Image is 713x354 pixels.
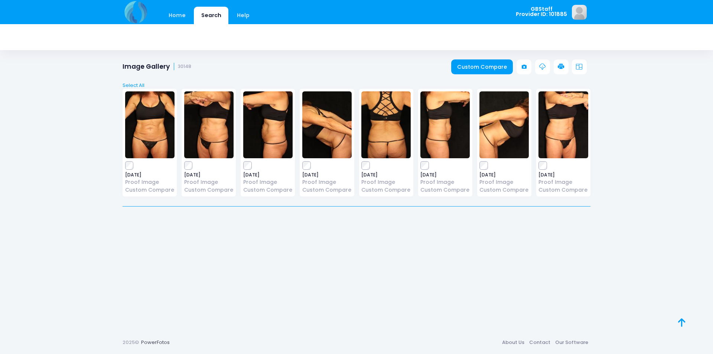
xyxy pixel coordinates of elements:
a: Custom Compare [420,186,470,194]
img: image [302,91,352,158]
a: Search [194,7,228,24]
img: image [538,91,588,158]
a: Custom Compare [479,186,529,194]
a: Help [230,7,257,24]
a: Custom Compare [125,186,175,194]
a: Home [161,7,193,24]
a: Proof Image [420,178,470,186]
img: image [125,91,175,158]
img: image [184,91,234,158]
span: [DATE] [479,173,529,177]
a: Proof Image [302,178,352,186]
a: Custom Compare [451,59,513,74]
a: Custom Compare [243,186,293,194]
img: image [572,5,587,20]
a: Custom Compare [361,186,411,194]
a: Custom Compare [538,186,588,194]
span: [DATE] [184,173,234,177]
span: 2025© [123,339,139,346]
img: image [420,91,470,158]
a: Proof Image [184,178,234,186]
a: Custom Compare [184,186,234,194]
span: [DATE] [125,173,175,177]
a: Contact [527,336,553,349]
small: 30148 [178,64,191,69]
a: Proof Image [361,178,411,186]
span: [DATE] [243,173,293,177]
a: Proof Image [479,178,529,186]
a: Custom Compare [302,186,352,194]
a: Select All [120,82,593,89]
img: image [479,91,529,158]
a: Proof Image [243,178,293,186]
img: image [361,91,411,158]
a: Proof Image [125,178,175,186]
span: [DATE] [361,173,411,177]
a: PowerFotos [141,339,170,346]
a: Proof Image [538,178,588,186]
img: image [243,91,293,158]
span: [DATE] [302,173,352,177]
span: [DATE] [538,173,588,177]
h1: Image Gallery [123,63,191,71]
a: About Us [499,336,527,349]
span: GBStaff Provider ID: 101885 [516,6,567,17]
span: [DATE] [420,173,470,177]
a: Our Software [553,336,590,349]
